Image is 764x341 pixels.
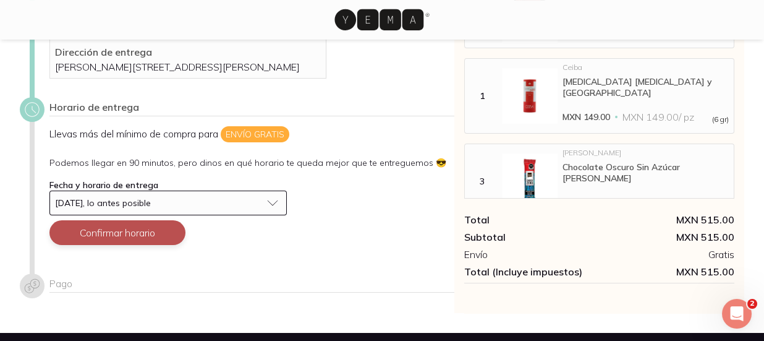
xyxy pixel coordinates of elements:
button: Confirmar horario [49,220,185,245]
label: Fecha y horario de entrega [49,179,158,191]
div: 3 [467,176,497,187]
span: Sunglass [436,157,446,168]
div: 1 [467,90,497,101]
div: [PERSON_NAME] [562,149,729,157]
span: 2 [747,299,757,309]
span: [DATE], lo antes posible [55,197,151,209]
iframe: Intercom live chat [722,299,752,329]
img: Chocolate Oscuro Sin Azúcar Picard [502,153,558,209]
span: MXN 149.00 / pz [622,111,694,123]
span: (6 gr) [712,116,729,123]
span: MXN 515.00 [600,265,734,278]
div: Total [464,214,599,226]
button: [DATE], lo antes posible [49,191,287,215]
div: Total (Incluye impuestos) [464,265,599,278]
div: [MEDICAL_DATA] [MEDICAL_DATA] y [GEOGRAPHIC_DATA] [562,76,729,98]
p: [PERSON_NAME][STREET_ADDRESS][PERSON_NAME] [55,61,321,73]
img: Bálsamo Labios y Mejillas [502,68,558,124]
div: Subtotal [464,231,599,243]
p: Dirección de entrega [55,46,321,58]
p: Podemos llegar en 90 minutos, pero dinos en qué horario te queda mejor que te entreguemos [49,157,454,168]
div: Horario de entrega [49,101,454,116]
div: Chocolate Oscuro Sin Azúcar [PERSON_NAME] [562,162,729,184]
p: Llevas más del mínimo de compra para [49,126,454,142]
div: Gratis [600,248,734,261]
span: MXN 54.00 [562,196,605,209]
span: MXN 18.00 / pz [618,196,683,209]
div: MXN 515.00 [600,214,734,226]
div: Ceiba [562,64,729,71]
span: Envío gratis [221,126,289,142]
div: Pago [49,277,454,293]
div: Envío [464,248,599,261]
div: MXN 515.00 [600,231,734,243]
span: MXN 149.00 [562,111,610,123]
